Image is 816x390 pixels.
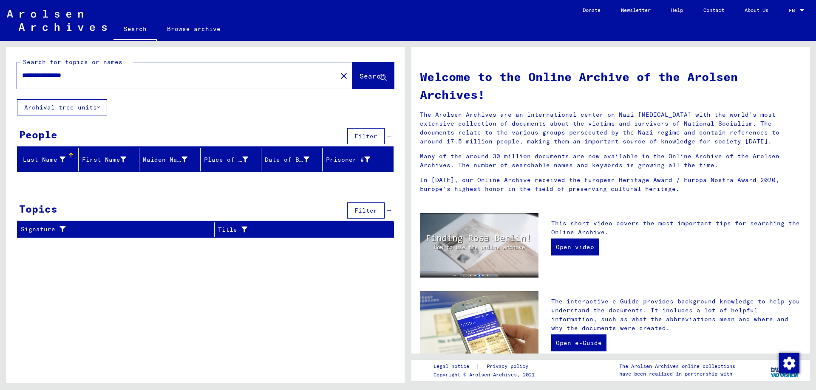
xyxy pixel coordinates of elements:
[551,297,801,333] p: The interactive e-Guide provides background knowledge to help you understand the documents. It in...
[420,110,801,146] p: The Arolsen Archives are an international center on Nazi [MEDICAL_DATA] with the world’s most ext...
[21,225,204,234] div: Signature
[433,362,476,371] a: Legal notice
[347,202,385,219] button: Filter
[139,148,201,171] mat-header-cell: Maiden Name
[769,359,801,381] img: yv_logo.png
[619,370,735,378] p: have been realized in partnership with
[480,362,538,371] a: Privacy policy
[323,148,394,171] mat-header-cell: Prisoner #
[261,148,323,171] mat-header-cell: Date of Birth
[551,334,606,351] a: Open e-Guide
[21,223,214,236] div: Signature
[354,132,377,140] span: Filter
[19,127,57,142] div: People
[265,155,309,164] div: Date of Birth
[23,58,122,66] mat-label: Search for topics or names
[347,128,385,144] button: Filter
[326,155,371,164] div: Prisoner #
[551,238,599,255] a: Open video
[17,148,79,171] mat-header-cell: Last Name
[21,155,65,164] div: Last Name
[218,225,373,234] div: Title
[420,68,801,104] h1: Welcome to the Online Archive of the Arolsen Archives!
[7,10,107,31] img: Arolsen_neg.svg
[265,153,322,166] div: Date of Birth
[204,155,249,164] div: Place of Birth
[352,62,394,89] button: Search
[420,176,801,194] p: In [DATE], our Online Archive received the European Heritage Award / Europa Nostra Award 2020, Eu...
[17,99,107,115] button: Archival tree units
[335,67,352,84] button: Clear
[82,153,139,166] div: First Name
[433,371,538,379] p: Copyright © Arolsen Archives, 2021
[420,152,801,170] p: Many of the around 30 million documents are now available in the Online Archive of the Arolsen Ar...
[143,153,200,166] div: Maiden Name
[143,155,187,164] div: Maiden Name
[201,148,262,171] mat-header-cell: Place of Birth
[433,362,538,371] div: |
[21,153,78,166] div: Last Name
[218,223,383,236] div: Title
[779,353,799,373] img: Change consent
[113,19,157,41] a: Search
[354,207,377,214] span: Filter
[619,362,735,370] p: The Arolsen Archives online collections
[157,19,231,39] a: Browse archive
[79,148,140,171] mat-header-cell: First Name
[420,291,538,370] img: eguide.jpg
[204,153,261,166] div: Place of Birth
[360,72,385,80] span: Search
[82,155,127,164] div: First Name
[19,201,57,216] div: Topics
[420,213,538,278] img: video.jpg
[789,8,798,14] span: EN
[551,219,801,237] p: This short video covers the most important tips for searching the Online Archive.
[326,153,383,166] div: Prisoner #
[339,71,349,81] mat-icon: close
